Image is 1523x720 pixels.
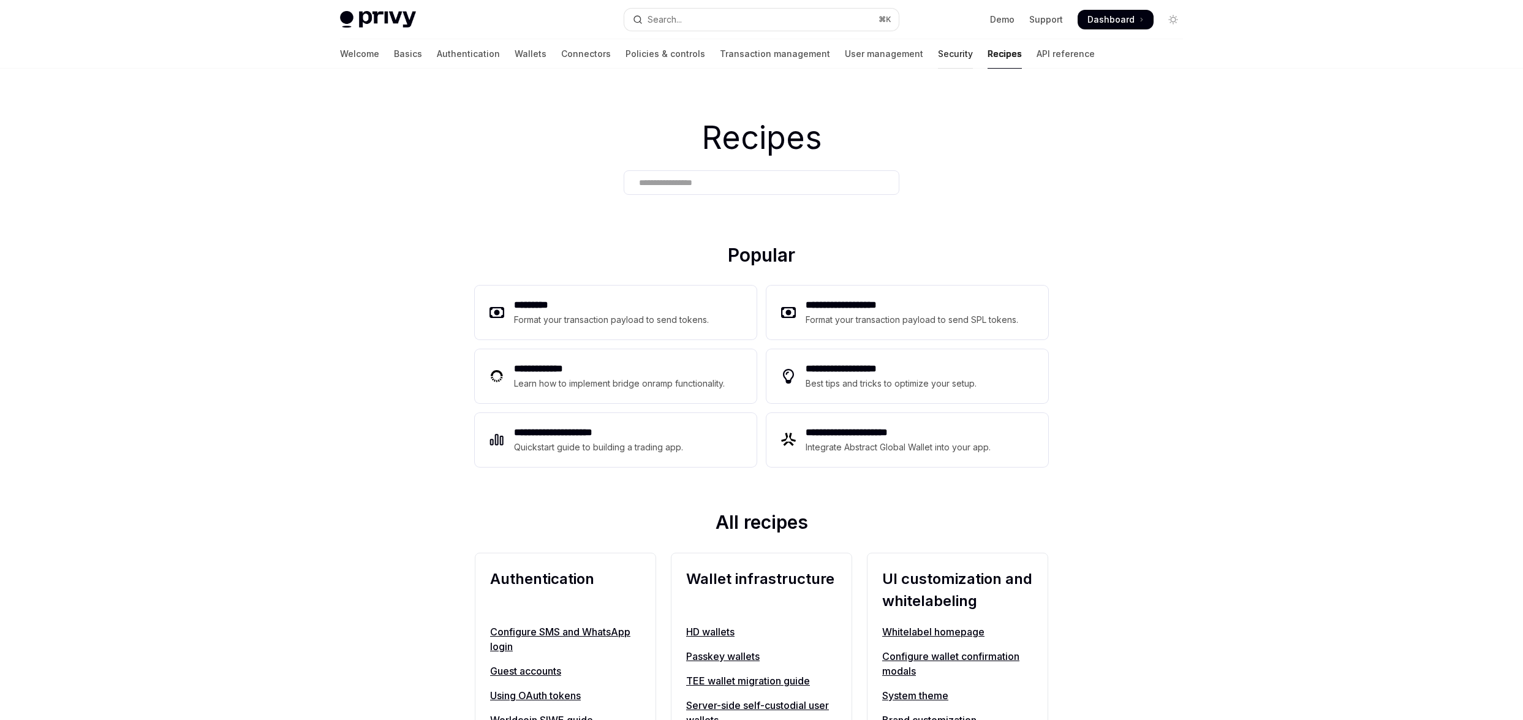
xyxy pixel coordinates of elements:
a: Policies & controls [625,39,705,69]
a: HD wallets [686,624,837,639]
a: Passkey wallets [686,649,837,664]
a: Wallets [515,39,546,69]
h2: Authentication [490,568,641,612]
a: Support [1029,13,1063,26]
div: Format your transaction payload to send tokens. [514,313,709,327]
h2: All recipes [475,511,1048,538]
span: Dashboard [1087,13,1135,26]
a: Security [938,39,973,69]
a: Configure wallet confirmation modals [882,649,1033,678]
a: **** **** ***Learn how to implement bridge onramp functionality. [475,349,757,403]
a: Configure SMS and WhatsApp login [490,624,641,654]
button: Toggle dark mode [1163,10,1183,29]
div: Integrate Abstract Global Wallet into your app. [806,440,992,455]
button: Open search [624,9,899,31]
h2: Wallet infrastructure [686,568,837,612]
a: Authentication [437,39,500,69]
a: API reference [1037,39,1095,69]
a: Welcome [340,39,379,69]
a: System theme [882,688,1033,703]
a: Transaction management [720,39,830,69]
a: Connectors [561,39,611,69]
a: Basics [394,39,422,69]
div: Learn how to implement bridge onramp functionality. [514,376,728,391]
div: Quickstart guide to building a trading app. [514,440,684,455]
a: Demo [990,13,1015,26]
a: TEE wallet migration guide [686,673,837,688]
div: Format your transaction payload to send SPL tokens. [806,313,1019,327]
a: User management [845,39,923,69]
a: Recipes [988,39,1022,69]
a: **** ****Format your transaction payload to send tokens. [475,286,757,339]
h2: UI customization and whitelabeling [882,568,1033,612]
div: Search... [648,12,682,27]
img: light logo [340,11,416,28]
a: Whitelabel homepage [882,624,1033,639]
a: Using OAuth tokens [490,688,641,703]
a: Guest accounts [490,664,641,678]
div: Best tips and tricks to optimize your setup. [806,376,978,391]
h2: Popular [475,244,1048,271]
a: Dashboard [1078,10,1154,29]
span: ⌘ K [879,15,891,25]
